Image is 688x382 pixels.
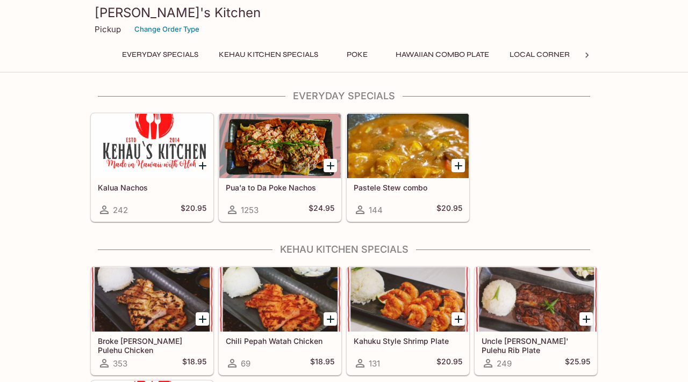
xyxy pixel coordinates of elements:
a: Broke [PERSON_NAME] Pulehu Chicken353$18.95 [91,267,213,375]
h5: $24.95 [309,203,334,216]
h3: [PERSON_NAME]'s Kitchen [95,4,593,21]
h4: Kehau Kitchen Specials [90,244,598,255]
h5: $20.95 [436,357,462,370]
h5: Broke [PERSON_NAME] Pulehu Chicken [98,336,206,354]
a: Pastele Stew combo144$20.95 [347,113,469,222]
a: Kalua Nachos242$20.95 [91,113,213,222]
div: Pastele Stew combo [347,114,469,178]
h5: Kahuku Style Shrimp Plate [354,336,462,346]
h5: Uncle [PERSON_NAME]' Pulehu Rib Plate [482,336,590,354]
a: Pua'a to Da Poke Nachos1253$24.95 [219,113,341,222]
h5: $25.95 [565,357,590,370]
span: 144 [369,205,383,215]
a: Chili Pepah Watah Chicken69$18.95 [219,267,341,375]
span: 353 [113,358,127,369]
button: Add Kalua Nachos [196,159,209,172]
span: 242 [113,205,128,215]
button: Change Order Type [130,21,204,38]
h5: Pastele Stew combo [354,183,462,192]
h5: $20.95 [181,203,206,216]
span: 131 [369,358,380,369]
span: 1253 [241,205,259,215]
button: Kehau Kitchen Specials [213,47,324,62]
button: Add Broke Da Mouth Pulehu Chicken [196,312,209,326]
div: Broke Da Mouth Pulehu Chicken [91,267,213,332]
h5: Kalua Nachos [98,183,206,192]
button: Poke [333,47,381,62]
span: 249 [497,358,512,369]
button: Add Pua'a to Da Poke Nachos [324,159,337,172]
button: Add Uncle Dennis' Pulehu Rib Plate [579,312,593,326]
button: Hawaiian Combo Plate [390,47,495,62]
button: Local Corner [504,47,576,62]
h4: Everyday Specials [90,90,598,102]
div: Kahuku Style Shrimp Plate [347,267,469,332]
h5: $18.95 [182,357,206,370]
div: Chili Pepah Watah Chicken [219,267,341,332]
div: Uncle Dennis' Pulehu Rib Plate [475,267,597,332]
button: Add Chili Pepah Watah Chicken [324,312,337,326]
h5: $20.95 [436,203,462,216]
h5: Pua'a to Da Poke Nachos [226,183,334,192]
a: Kahuku Style Shrimp Plate131$20.95 [347,267,469,375]
h5: $18.95 [310,357,334,370]
div: Kalua Nachos [91,114,213,178]
button: Everyday Specials [116,47,204,62]
h5: Chili Pepah Watah Chicken [226,336,334,346]
div: Pua'a to Da Poke Nachos [219,114,341,178]
p: Pickup [95,24,121,34]
span: 69 [241,358,250,369]
button: Add Kahuku Style Shrimp Plate [451,312,465,326]
button: Add Pastele Stew combo [451,159,465,172]
a: Uncle [PERSON_NAME]' Pulehu Rib Plate249$25.95 [475,267,597,375]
